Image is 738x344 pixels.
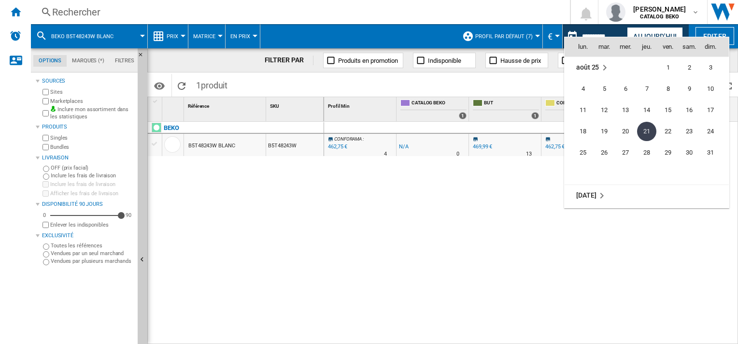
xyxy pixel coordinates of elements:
td: Friday August 29 2025 [657,142,679,163]
tr: Week undefined [565,185,729,206]
td: Sunday August 3 2025 [700,57,729,78]
span: 17 [701,100,720,120]
td: Sunday August 24 2025 [700,121,729,142]
span: 18 [573,122,593,141]
td: Wednesday August 20 2025 [615,121,636,142]
td: Saturday August 16 2025 [679,100,700,121]
th: mer. [615,37,636,57]
td: Wednesday August 27 2025 [615,142,636,163]
span: 27 [616,143,635,162]
span: août 25 [576,63,599,71]
span: 14 [637,100,656,120]
th: dim. [700,37,729,57]
span: 22 [658,122,678,141]
th: lun. [565,37,594,57]
tr: Week 1 [565,57,729,78]
span: 23 [680,122,699,141]
span: 2 [680,58,699,77]
span: 3 [701,58,720,77]
td: Sunday August 10 2025 [700,78,729,100]
td: Thursday August 21 2025 [636,121,657,142]
td: Sunday August 17 2025 [700,100,729,121]
td: Saturday August 9 2025 [679,78,700,100]
span: 6 [616,79,635,99]
td: Friday August 1 2025 [657,57,679,78]
span: 28 [637,143,656,162]
td: Monday August 4 2025 [565,78,594,100]
span: 30 [680,143,699,162]
span: [DATE] [576,191,596,199]
tr: Week 2 [565,78,729,100]
td: Wednesday August 6 2025 [615,78,636,100]
td: Friday August 8 2025 [657,78,679,100]
span: 24 [701,122,720,141]
td: Friday August 15 2025 [657,100,679,121]
td: August 2025 [565,57,636,78]
td: Monday August 25 2025 [565,142,594,163]
span: 21 [637,122,656,141]
span: 11 [573,100,593,120]
td: Thursday August 7 2025 [636,78,657,100]
span: 4 [573,79,593,99]
td: Saturday August 30 2025 [679,142,700,163]
span: 19 [595,122,614,141]
td: Monday August 11 2025 [565,100,594,121]
td: Saturday August 2 2025 [679,57,700,78]
tr: Week 5 [565,142,729,163]
md-calendar: Calendar [565,37,729,208]
span: 31 [701,143,720,162]
td: Sunday August 31 2025 [700,142,729,163]
span: 5 [595,79,614,99]
span: 15 [658,100,678,120]
td: Thursday August 28 2025 [636,142,657,163]
span: 25 [573,143,593,162]
span: 12 [595,100,614,120]
span: 1 [658,58,678,77]
span: 10 [701,79,720,99]
td: Tuesday August 19 2025 [594,121,615,142]
span: 7 [637,79,656,99]
tr: Week 3 [565,100,729,121]
td: Tuesday August 26 2025 [594,142,615,163]
span: 26 [595,143,614,162]
td: September 2025 [565,185,729,206]
th: mar. [594,37,615,57]
td: Tuesday August 12 2025 [594,100,615,121]
span: 20 [616,122,635,141]
td: Monday August 18 2025 [565,121,594,142]
span: 8 [658,79,678,99]
td: Saturday August 23 2025 [679,121,700,142]
span: 13 [616,100,635,120]
td: Tuesday August 5 2025 [594,78,615,100]
span: 9 [680,79,699,99]
span: 29 [658,143,678,162]
tr: Week undefined [565,163,729,185]
td: Wednesday August 13 2025 [615,100,636,121]
th: ven. [657,37,679,57]
td: Friday August 22 2025 [657,121,679,142]
th: jeu. [636,37,657,57]
th: sam. [679,37,700,57]
span: 16 [680,100,699,120]
tr: Week 4 [565,121,729,142]
td: Thursday August 14 2025 [636,100,657,121]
